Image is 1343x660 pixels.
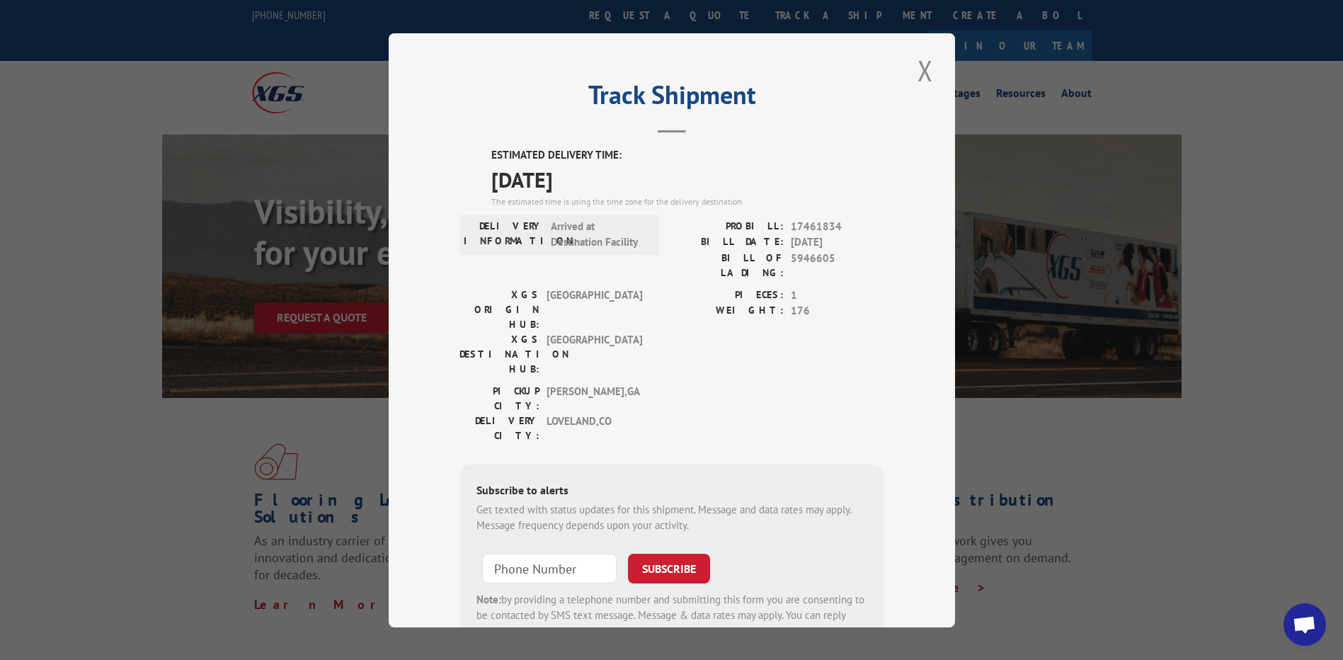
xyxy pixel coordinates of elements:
span: LOVELAND , CO [547,413,642,443]
label: PROBILL: [672,218,784,234]
label: XGS DESTINATION HUB: [459,331,539,376]
span: Arrived at Destination Facility [551,218,646,250]
span: 1 [791,287,884,303]
span: [DATE] [491,163,884,195]
strong: Note: [476,592,501,605]
label: BILL DATE: [672,234,784,251]
a: Open chat [1284,603,1326,646]
h2: Track Shipment [459,85,884,112]
div: by providing a telephone number and submitting this form you are consenting to be contacted by SM... [476,591,867,639]
label: XGS ORIGIN HUB: [459,287,539,331]
span: [GEOGRAPHIC_DATA] [547,287,642,331]
label: ESTIMATED DELIVERY TIME: [491,147,884,164]
span: 17461834 [791,218,884,234]
span: [GEOGRAPHIC_DATA] [547,331,642,376]
label: PICKUP CITY: [459,383,539,413]
input: Phone Number [482,553,617,583]
label: DELIVERY INFORMATION: [464,218,544,250]
label: DELIVERY CITY: [459,413,539,443]
div: Get texted with status updates for this shipment. Message and data rates may apply. Message frequ... [476,501,867,533]
span: 5946605 [791,250,884,280]
button: Close modal [913,51,937,90]
div: The estimated time is using the time zone for the delivery destination. [491,195,884,207]
div: Subscribe to alerts [476,481,867,501]
span: [DATE] [791,234,884,251]
button: SUBSCRIBE [628,553,710,583]
span: [PERSON_NAME] , GA [547,383,642,413]
label: BILL OF LADING: [672,250,784,280]
label: WEIGHT: [672,303,784,319]
label: PIECES: [672,287,784,303]
span: 176 [791,303,884,319]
